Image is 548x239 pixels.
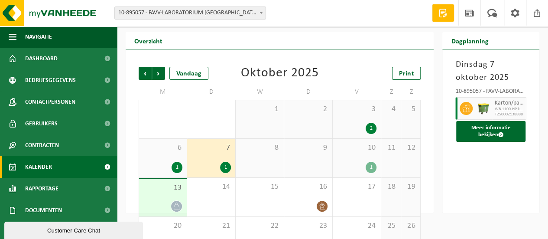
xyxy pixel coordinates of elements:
[494,100,524,107] span: Karton/papier, los (bedrijven)
[25,26,52,48] span: Navigatie
[25,200,62,221] span: Documenten
[477,102,490,115] img: WB-1100-HPE-GN-50
[191,143,231,153] span: 7
[337,182,376,192] span: 17
[240,182,279,192] span: 15
[172,162,182,173] div: 1
[455,58,526,84] h3: Dinsdag 7 oktober 2025
[114,7,266,20] span: 10-895057 - FAVV-LABORATORIUM GENTBRUGGE - GENTBRUGGE
[333,84,381,100] td: V
[494,107,524,112] span: WB-1100-HP karton/papier, los (bedrijven)
[25,113,58,134] span: Gebruikers
[386,105,396,114] span: 4
[456,121,525,142] button: Meer informatie bekijken
[187,84,236,100] td: D
[25,91,75,113] span: Contactpersonen
[240,221,279,231] span: 22
[25,134,59,156] span: Contracten
[494,112,524,117] span: T250002138888
[25,156,52,178] span: Kalender
[143,221,182,231] span: 20
[399,70,414,77] span: Print
[241,67,319,80] div: Oktober 2025
[386,182,396,192] span: 18
[139,67,152,80] span: Vorige
[366,123,376,134] div: 2
[126,32,171,49] h2: Overzicht
[25,178,58,200] span: Rapportage
[381,84,401,100] td: Z
[386,143,396,153] span: 11
[386,221,396,231] span: 25
[152,67,165,80] span: Volgende
[220,162,231,173] div: 1
[442,32,497,49] h2: Dagplanning
[337,221,376,231] span: 24
[455,88,526,97] div: 10-895057 - FAVV-LABORATORIUM [GEOGRAPHIC_DATA] - [GEOGRAPHIC_DATA]
[289,105,328,114] span: 2
[289,221,328,231] span: 23
[139,84,187,100] td: M
[289,182,328,192] span: 16
[25,48,58,69] span: Dashboard
[366,162,376,173] div: 1
[4,220,145,239] iframe: chat widget
[169,67,208,80] div: Vandaag
[236,84,284,100] td: W
[405,221,416,231] span: 26
[405,182,416,192] span: 19
[401,84,421,100] td: Z
[191,221,231,231] span: 21
[25,69,76,91] span: Bedrijfsgegevens
[240,143,279,153] span: 8
[392,67,421,80] a: Print
[337,143,376,153] span: 10
[240,105,279,114] span: 1
[405,105,416,114] span: 5
[191,182,231,192] span: 14
[115,7,266,19] span: 10-895057 - FAVV-LABORATORIUM GENTBRUGGE - GENTBRUGGE
[143,143,182,153] span: 6
[143,183,182,193] span: 13
[405,143,416,153] span: 12
[284,84,333,100] td: D
[337,105,376,114] span: 3
[289,143,328,153] span: 9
